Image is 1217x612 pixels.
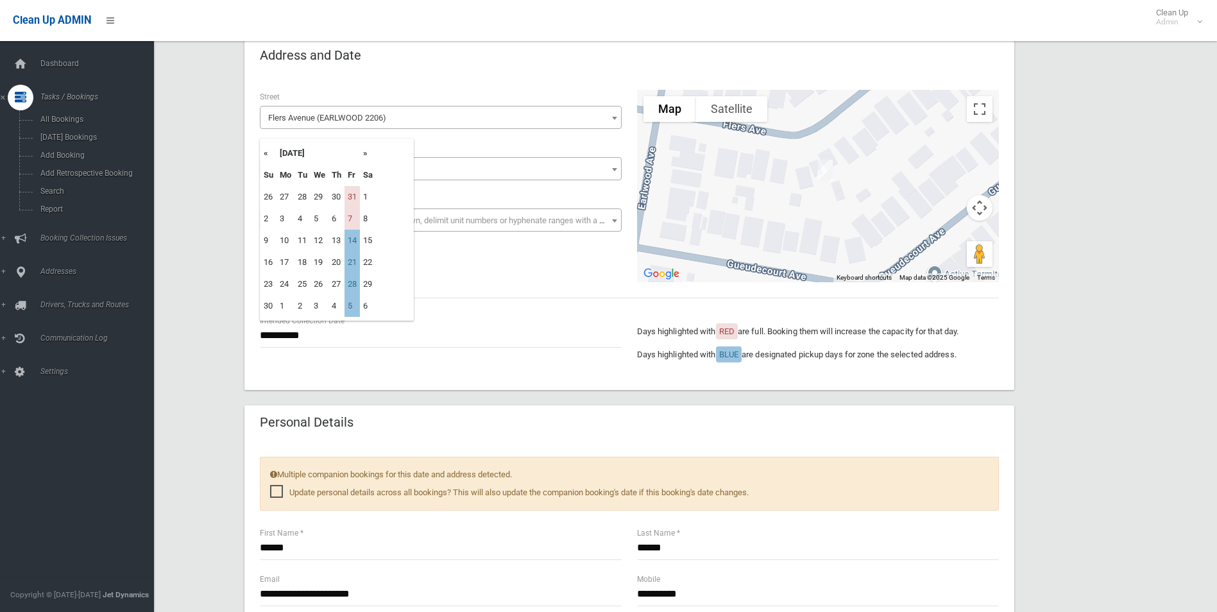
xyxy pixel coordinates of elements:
[260,164,277,186] th: Su
[360,164,376,186] th: Sa
[311,230,328,251] td: 12
[345,164,360,186] th: Fr
[37,267,164,276] span: Addresses
[37,300,164,309] span: Drivers, Trucks and Routes
[311,251,328,273] td: 19
[277,208,294,230] td: 3
[37,334,164,343] span: Communication Log
[345,273,360,295] td: 28
[345,295,360,317] td: 5
[360,208,376,230] td: 8
[328,273,345,295] td: 27
[311,295,328,317] td: 3
[328,295,345,317] td: 4
[37,92,164,101] span: Tasks / Bookings
[260,295,277,317] td: 30
[244,43,377,68] header: Address and Date
[967,241,992,267] button: Drag Pegman onto the map to open Street View
[837,273,892,282] button: Keyboard shortcuts
[328,186,345,208] td: 30
[37,151,153,160] span: Add Booking
[263,109,618,127] span: Flers Avenue (EARLWOOD 2206)
[10,590,101,599] span: Copyright © [DATE]-[DATE]
[696,96,767,122] button: Show satellite imagery
[328,208,345,230] td: 6
[260,251,277,273] td: 16
[311,186,328,208] td: 29
[37,115,153,124] span: All Bookings
[294,230,311,251] td: 11
[294,251,311,273] td: 18
[637,324,999,339] p: Days highlighted with are full. Booking them will increase the capacity for that day.
[719,327,735,336] span: RED
[260,157,622,180] span: 22
[1150,8,1201,27] span: Clean Up
[260,106,622,129] span: Flers Avenue (EARLWOOD 2206)
[260,230,277,251] td: 9
[294,295,311,317] td: 2
[263,160,618,178] span: 22
[360,251,376,273] td: 22
[311,208,328,230] td: 5
[640,266,683,282] img: Google
[719,350,738,359] span: BLUE
[260,208,277,230] td: 2
[328,230,345,251] td: 13
[37,187,153,196] span: Search
[103,590,149,599] strong: Jet Dynamics
[277,251,294,273] td: 17
[360,273,376,295] td: 29
[277,230,294,251] td: 10
[37,367,164,376] span: Settings
[1156,17,1188,27] small: Admin
[360,295,376,317] td: 6
[277,273,294,295] td: 24
[37,133,153,142] span: [DATE] Bookings
[360,186,376,208] td: 1
[244,410,369,435] header: Personal Details
[345,186,360,208] td: 31
[13,14,91,26] span: Clean Up ADMIN
[277,186,294,208] td: 27
[260,142,277,164] th: «
[345,230,360,251] td: 14
[360,230,376,251] td: 15
[967,195,992,221] button: Map camera controls
[294,273,311,295] td: 25
[345,251,360,273] td: 21
[277,295,294,317] td: 1
[277,142,360,164] th: [DATE]
[260,273,277,295] td: 23
[311,273,328,295] td: 26
[294,208,311,230] td: 4
[977,274,995,281] a: Terms (opens in new tab)
[899,274,969,281] span: Map data ©2025 Google
[37,205,153,214] span: Report
[328,164,345,186] th: Th
[294,164,311,186] th: Tu
[37,234,164,242] span: Booking Collection Issues
[812,155,838,187] div: 22 Flers Avenue, EARLWOOD NSW 2206
[328,251,345,273] td: 20
[268,216,627,225] span: Select the unit number from the dropdown, delimit unit numbers or hyphenate ranges with a comma
[260,186,277,208] td: 26
[277,164,294,186] th: Mo
[37,59,164,68] span: Dashboard
[345,208,360,230] td: 7
[37,169,153,178] span: Add Retrospective Booking
[311,164,328,186] th: We
[640,266,683,282] a: Open this area in Google Maps (opens a new window)
[360,142,376,164] th: »
[260,457,999,511] div: Multiple companion bookings for this date and address detected.
[643,96,696,122] button: Show street map
[294,186,311,208] td: 28
[270,485,749,500] span: Update personal details across all bookings? This will also update the companion booking's date i...
[967,96,992,122] button: Toggle fullscreen view
[637,347,999,362] p: Days highlighted with are designated pickup days for zone the selected address.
